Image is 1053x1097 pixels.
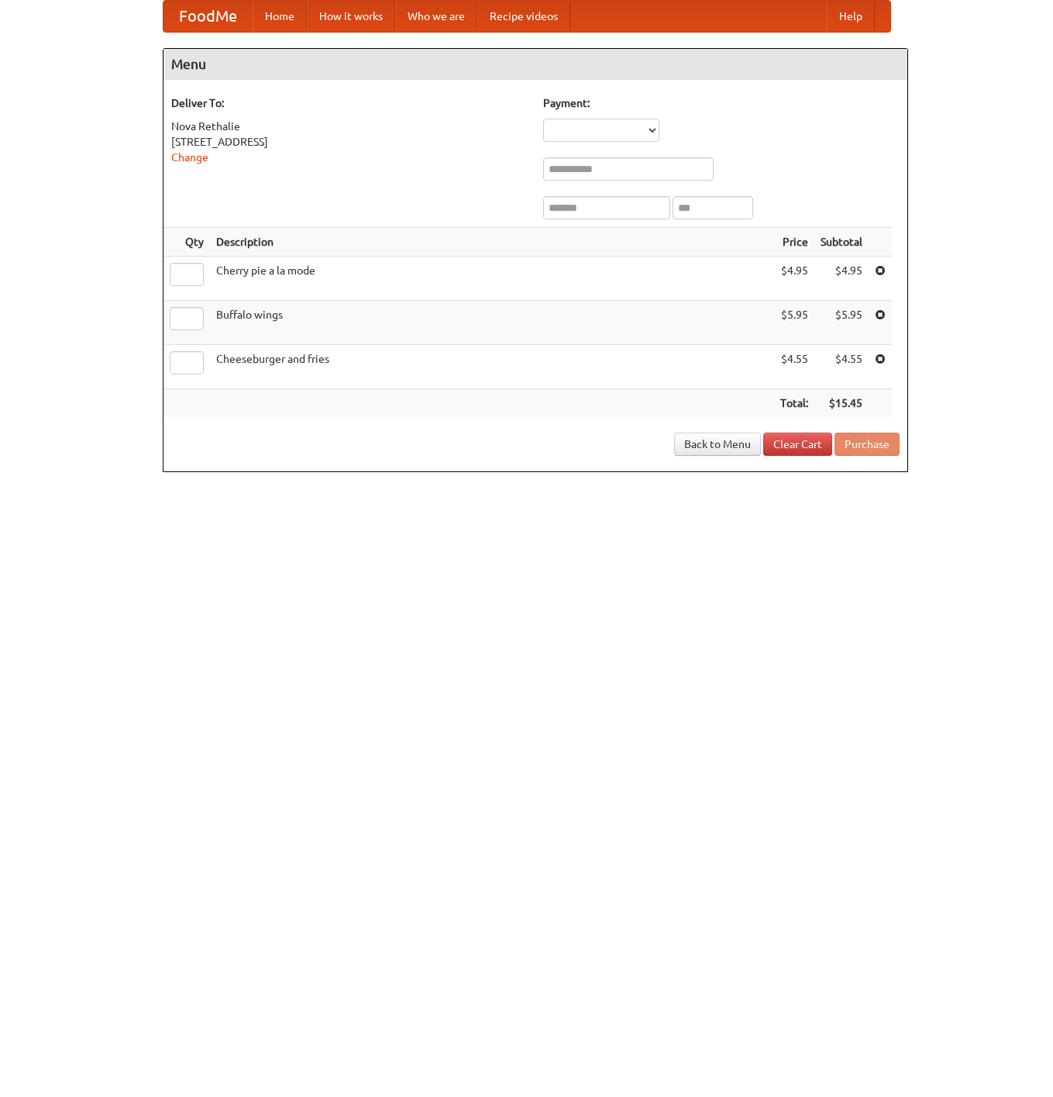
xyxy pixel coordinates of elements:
[827,1,875,32] a: Help
[210,257,774,301] td: Cherry pie a la mode
[477,1,570,32] a: Recipe videos
[674,433,761,456] a: Back to Menu
[774,389,814,418] th: Total:
[171,151,208,164] a: Change
[774,301,814,345] td: $5.95
[163,228,210,257] th: Qty
[210,301,774,345] td: Buffalo wings
[307,1,395,32] a: How it works
[163,49,907,80] h4: Menu
[814,389,869,418] th: $15.45
[814,301,869,345] td: $5.95
[763,433,832,456] a: Clear Cart
[171,95,528,111] h5: Deliver To:
[543,95,900,111] h5: Payment:
[834,433,900,456] button: Purchase
[210,345,774,389] td: Cheeseburger and fries
[210,228,774,257] th: Description
[171,134,528,150] div: [STREET_ADDRESS]
[253,1,307,32] a: Home
[774,257,814,301] td: $4.95
[774,345,814,389] td: $4.55
[171,119,528,134] div: Nova Rethalie
[774,228,814,257] th: Price
[163,1,253,32] a: FoodMe
[395,1,477,32] a: Who we are
[814,257,869,301] td: $4.95
[814,345,869,389] td: $4.55
[814,228,869,257] th: Subtotal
